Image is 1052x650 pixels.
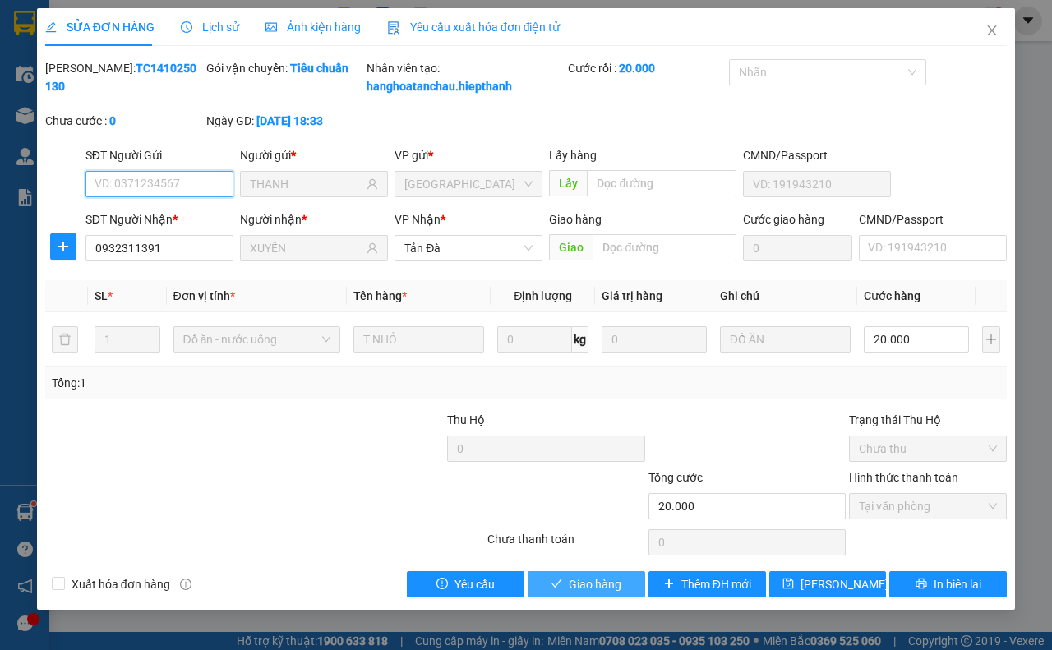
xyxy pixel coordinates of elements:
[743,235,852,261] input: Cước giao hàng
[45,21,155,34] span: SỬA ĐƠN HÀNG
[206,112,364,130] div: Ngày GD:
[681,575,751,593] span: Thêm ĐH mới
[743,146,891,164] div: CMND/Passport
[982,326,1000,353] button: plus
[394,146,542,164] div: VP gửi
[801,575,957,593] span: [PERSON_NAME] chuyển hoàn
[367,242,378,254] span: user
[587,170,736,196] input: Dọc đường
[436,578,448,591] span: exclamation-circle
[619,62,655,75] b: 20.000
[602,289,662,302] span: Giá trị hàng
[514,289,572,302] span: Định lượng
[849,471,958,484] label: Hình thức thanh toán
[569,575,621,593] span: Giao hàng
[265,21,361,34] span: Ảnh kiện hàng
[743,171,891,197] input: VD: 191943210
[743,213,824,226] label: Cước giao hàng
[85,210,233,228] div: SĐT Người Nhận
[353,326,484,353] input: VD: Bàn, Ghế
[265,21,277,33] span: picture
[183,327,330,352] span: Đồ ăn - nước uống
[916,578,927,591] span: printer
[549,213,602,226] span: Giao hàng
[181,21,192,33] span: clock-circle
[859,494,997,519] span: Tại văn phòng
[769,571,887,597] button: save[PERSON_NAME] chuyển hoàn
[859,210,1007,228] div: CMND/Passport
[713,280,857,312] th: Ghi chú
[367,59,565,95] div: Nhân viên tạo:
[394,213,441,226] span: VP Nhận
[486,530,647,559] div: Chưa thanh toán
[250,175,363,193] input: Tên người gửi
[45,59,203,95] div: [PERSON_NAME]:
[454,575,495,593] span: Yêu cầu
[256,114,323,127] b: [DATE] 18:33
[50,233,76,260] button: plus
[181,21,239,34] span: Lịch sử
[528,571,645,597] button: checkGiao hàng
[969,8,1015,54] button: Close
[45,112,203,130] div: Chưa cước :
[407,571,524,597] button: exclamation-circleYêu cầu
[551,578,562,591] span: check
[52,326,78,353] button: delete
[51,240,76,253] span: plus
[602,326,706,353] input: 0
[720,326,851,353] input: Ghi Chú
[549,234,593,260] span: Giao
[85,146,233,164] div: SĐT Người Gửi
[250,239,363,257] input: Tên người nhận
[663,578,675,591] span: plus
[367,80,512,93] b: hanghoatanchau.hiepthanh
[52,374,408,392] div: Tổng: 1
[367,178,378,190] span: user
[404,172,533,196] span: Tân Châu
[782,578,794,591] span: save
[240,210,388,228] div: Người nhận
[387,21,561,34] span: Yêu cầu xuất hóa đơn điện tử
[180,579,191,590] span: info-circle
[353,289,407,302] span: Tên hàng
[290,62,348,75] b: Tiêu chuẩn
[109,114,116,127] b: 0
[985,24,999,37] span: close
[864,289,920,302] span: Cước hàng
[889,571,1007,597] button: printerIn biên lai
[549,170,587,196] span: Lấy
[572,326,588,353] span: kg
[849,411,1007,429] div: Trạng thái Thu Hộ
[648,571,766,597] button: plusThêm ĐH mới
[387,21,400,35] img: icon
[593,234,736,260] input: Dọc đường
[549,149,597,162] span: Lấy hàng
[447,413,485,426] span: Thu Hộ
[95,289,108,302] span: SL
[173,289,235,302] span: Đơn vị tính
[568,59,726,77] div: Cước rồi :
[45,21,57,33] span: edit
[934,575,981,593] span: In biên lai
[240,146,388,164] div: Người gửi
[859,436,997,461] span: Chưa thu
[206,59,364,77] div: Gói vận chuyển:
[65,575,177,593] span: Xuất hóa đơn hàng
[648,471,703,484] span: Tổng cước
[404,236,533,260] span: Tản Đà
